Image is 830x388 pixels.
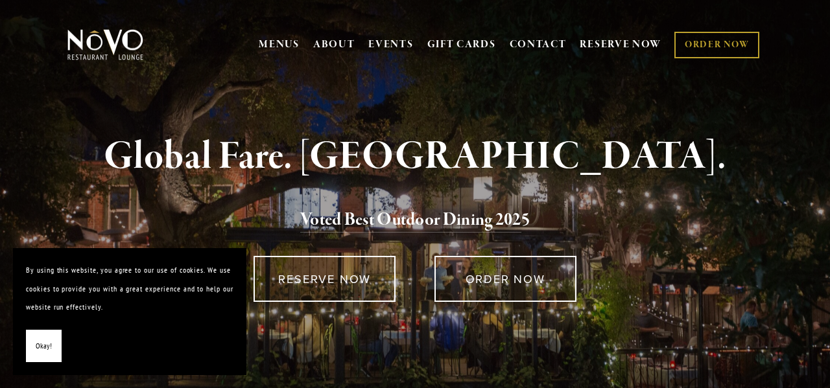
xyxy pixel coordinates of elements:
section: Cookie banner [13,248,246,375]
a: ORDER NOW [434,256,576,302]
a: CONTACT [510,32,567,57]
img: Novo Restaurant &amp; Lounge [65,29,146,61]
a: EVENTS [368,38,413,51]
span: Okay! [36,337,52,356]
a: Voted Best Outdoor Dining 202 [300,209,521,233]
a: ORDER NOW [674,32,759,58]
a: RESERVE NOW [580,32,661,57]
button: Okay! [26,330,62,363]
a: GIFT CARDS [427,32,496,57]
a: ABOUT [313,38,355,51]
p: By using this website, you agree to our use of cookies. We use cookies to provide you with a grea... [26,261,233,317]
a: RESERVE NOW [254,256,396,302]
a: MENUS [259,38,300,51]
strong: Global Fare. [GEOGRAPHIC_DATA]. [104,132,726,181]
h2: 5 [86,207,744,234]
